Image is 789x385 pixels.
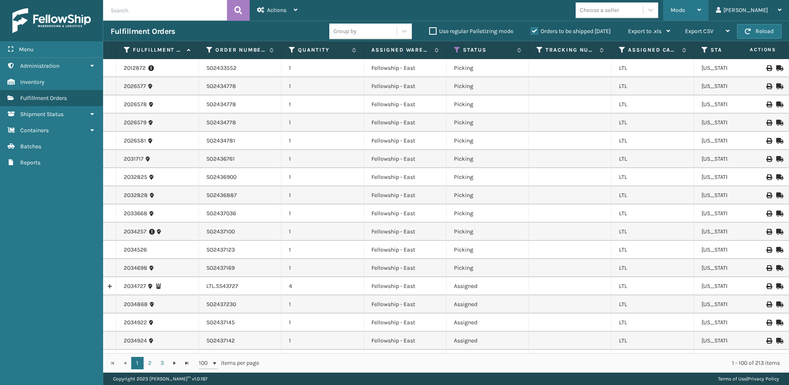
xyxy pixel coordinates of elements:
td: [US_STATE] [694,168,777,186]
td: SO2434778 [199,77,281,95]
i: Mark as Shipped [776,102,781,107]
i: Mark as Shipped [776,174,781,180]
td: Picking [446,223,529,241]
a: 2012872 [124,64,146,72]
td: Fellowship - East [364,259,446,277]
td: Picking [446,186,529,204]
td: Fellowship - East [364,295,446,314]
td: Fellowship - East [364,186,446,204]
td: [US_STATE] [694,114,777,132]
img: logo [12,8,91,33]
i: Print BOL [766,229,771,235]
label: State [711,46,761,54]
a: 2026577 [124,82,146,90]
a: 2026578 [124,100,147,109]
td: [US_STATE] [694,77,777,95]
span: Export CSV [685,28,713,35]
a: 3 [156,357,168,369]
i: Mark as Shipped [776,283,781,289]
label: Status [463,46,513,54]
td: Picking [446,59,529,77]
td: LTL [612,132,694,150]
td: 1 [281,314,364,332]
a: 2034257 [124,228,146,236]
span: Batches [20,143,41,150]
div: Choose a seller [580,6,619,14]
td: [US_STATE] [694,204,777,223]
span: Actions [724,43,781,57]
td: LTL [612,314,694,332]
span: Containers [20,127,49,134]
td: Fellowship - East [364,277,446,295]
td: [US_STATE] [694,295,777,314]
a: 2034924 [124,337,147,345]
td: LTL [612,59,694,77]
i: Mark as Shipped [776,247,781,253]
td: Picking [446,77,529,95]
span: Reports [20,159,40,166]
td: Fellowship - East [364,77,446,95]
td: 1 [281,241,364,259]
a: 2026579 [124,119,146,127]
span: Fulfillment Orders [20,95,67,102]
td: 1 [281,168,364,186]
span: Menu [19,46,33,53]
span: Go to the next page [171,360,178,366]
td: 1 [281,77,364,95]
td: SO2434781 [199,132,281,150]
i: Print BOL [766,283,771,289]
td: 1 [281,259,364,277]
i: Mark as Shipped [776,192,781,198]
span: Inventory [20,78,45,86]
label: Use regular Palletizing mode [429,28,513,35]
td: Picking [446,241,529,259]
i: Mark as Shipped [776,211,781,216]
td: SO2437169 [199,259,281,277]
td: Fellowship - East [364,114,446,132]
label: Orders to be shipped [DATE] [531,28,611,35]
button: Reload [737,24,782,39]
i: Mark as Shipped [776,65,781,71]
td: [US_STATE] [694,350,777,368]
td: [US_STATE] [694,241,777,259]
i: Print BOL [766,83,771,89]
i: Print BOL [766,338,771,344]
td: LTL [612,259,694,277]
i: Mark as Shipped [776,229,781,235]
td: Fellowship - East [364,241,446,259]
td: [US_STATE] [694,59,777,77]
td: LTL [612,186,694,204]
td: [US_STATE] [694,223,777,241]
td: Picking [446,204,529,223]
td: 1 [281,114,364,132]
td: Fellowship - East [364,150,446,168]
td: 1 [281,204,364,223]
td: LTL [612,295,694,314]
td: [US_STATE] [694,277,777,295]
td: LTL [612,223,694,241]
td: LTL [612,350,694,368]
td: LTL [612,168,694,186]
td: LTL [612,77,694,95]
i: Print BOL [766,102,771,107]
td: Fellowship - East [364,204,446,223]
a: Terms of Use [718,376,746,382]
i: Mark as Shipped [776,138,781,144]
td: Fellowship - East [364,168,446,186]
label: Assigned Carrier Service [628,46,678,54]
td: SO2437145 [199,314,281,332]
i: Mark as Shipped [776,83,781,89]
i: Print BOL [766,265,771,271]
td: Picking [446,168,529,186]
td: Assigned [446,314,529,332]
i: Print BOL [766,320,771,326]
label: Assigned Warehouse [371,46,430,54]
td: Fellowship - East [364,95,446,114]
i: Mark as Shipped [776,120,781,126]
td: 1 [281,95,364,114]
td: Picking [446,132,529,150]
td: SO2437241 [199,350,281,368]
td: Fellowship - East [364,350,446,368]
td: [US_STATE] [694,186,777,204]
a: 2034698 [124,264,147,272]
